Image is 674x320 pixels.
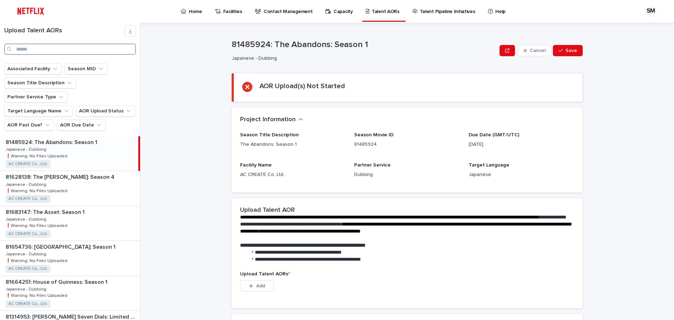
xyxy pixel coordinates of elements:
button: AOR Past Due? [4,119,54,131]
p: ❗️Warning: No Files Uploaded [6,187,69,194]
button: AOR Upload Status [76,105,135,117]
h2: AOR Upload(s) Not Started [259,82,345,90]
span: Due Date (GMT/UTC) [469,132,519,137]
span: Season Movie ID [354,132,394,137]
a: AC CREATE Co., Ltd. [8,162,48,166]
a: AC CREATE Co., Ltd. [8,196,48,201]
span: Facility Name [240,163,272,168]
a: AC CREATE Co., Ltd. [8,266,48,271]
p: 81654736: [GEOGRAPHIC_DATA]: Season 1 [6,242,117,250]
button: Save [553,45,583,56]
button: Season MID [65,63,107,74]
h2: Upload Talent AOR [240,207,295,214]
h1: Upload Talent AORs [4,27,125,35]
p: Japanese - Dubbing [232,55,494,61]
button: Target Language Name [4,105,73,117]
p: ❗️Warning: No Files Uploaded [6,222,69,228]
p: [DATE] [469,141,574,148]
a: AC CREATE Co., Ltd. [8,231,48,236]
p: 81664251: House of Guinness: Season 1 [6,277,109,286]
span: Upload Talent AORs [240,272,290,276]
p: ❗️Warning: No Files Uploaded [6,292,69,298]
span: Season Title Description [240,132,299,137]
span: Partner Service [354,163,391,168]
button: Season Title Description [4,77,76,89]
a: AC CREATE Co., Ltd. [8,301,48,306]
div: SM [645,6,656,17]
button: Cancel [518,45,551,56]
img: ifQbXi3ZQGMSEF7WDB7W [14,4,47,18]
p: The Abandons: Season 1 [240,141,346,148]
p: 81485924: The Abandons: Season 1 [232,40,497,50]
p: Japanese - Dubbing [6,250,48,257]
p: Japanese - Dubbing [6,286,48,292]
button: Partner Service Type [4,91,68,103]
span: Save [566,48,577,53]
p: Dubbing [354,171,460,178]
p: 81628138: The [PERSON_NAME]: Season 4 [6,172,116,181]
p: Japanese [469,171,574,178]
p: ❗️Warning: No Files Uploaded [6,152,69,159]
p: Japanese - Dubbing [6,146,48,152]
p: Japanese - Dubbing [6,181,48,187]
p: AC CREATE Co. Ltd. [240,171,346,178]
p: ❗️Warning: No Files Uploaded [6,257,69,263]
p: 81485924: The Abandons: Season 1 [6,138,99,146]
button: Add [240,280,274,292]
input: Search [4,44,136,55]
p: Japanese - Dubbing [6,216,48,222]
span: Cancel [530,48,546,53]
h2: Project Information [240,116,296,124]
p: 81683147: The Asset: Season 1 [6,208,86,216]
button: Associated Facility [4,63,62,74]
button: AOR Due Date [57,119,106,131]
p: 81485924 [354,141,460,148]
button: Project Information [240,116,303,124]
span: Add [256,283,265,288]
span: Target Language [469,163,509,168]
